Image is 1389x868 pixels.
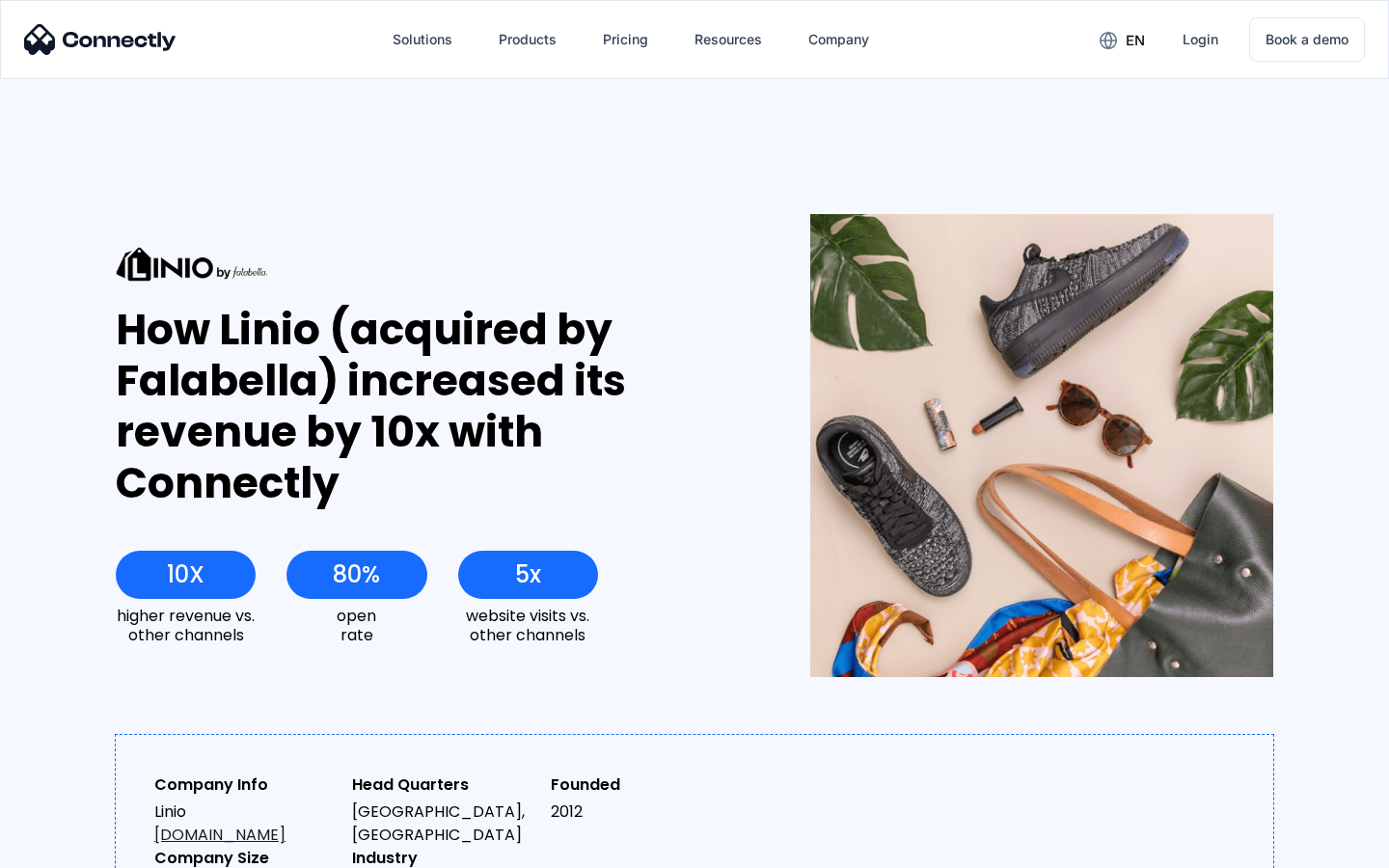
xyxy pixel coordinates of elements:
ul: Language list [39,834,116,861]
div: website visits vs. other channels [458,607,598,643]
div: Pricing [603,26,648,53]
div: Head Quarters [352,773,534,797]
div: Company [808,26,869,53]
div: en [1126,27,1145,54]
img: Connectly Logo [24,24,177,55]
div: open rate [286,607,426,643]
a: Pricing [587,16,664,63]
div: How Linio (acquired by Falabella) increased its revenue by 10x with Connectly [116,305,740,508]
a: Login [1167,16,1234,63]
a: [DOMAIN_NAME] [154,824,286,846]
div: Founded [551,773,733,797]
div: Linio [154,800,337,847]
div: higher revenue vs. other channels [116,607,256,643]
div: [GEOGRAPHIC_DATA], [GEOGRAPHIC_DATA] [352,800,534,847]
div: Solutions [393,26,452,53]
div: Resources [694,26,762,53]
div: Products [499,26,557,53]
div: 5x [515,561,541,588]
div: 2012 [551,800,733,824]
a: Book a demo [1249,17,1365,62]
div: Login [1183,26,1218,53]
aside: Language selected: English [19,834,116,861]
div: Company Info [154,773,337,797]
div: 80% [333,561,380,588]
div: 10X [167,561,204,588]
